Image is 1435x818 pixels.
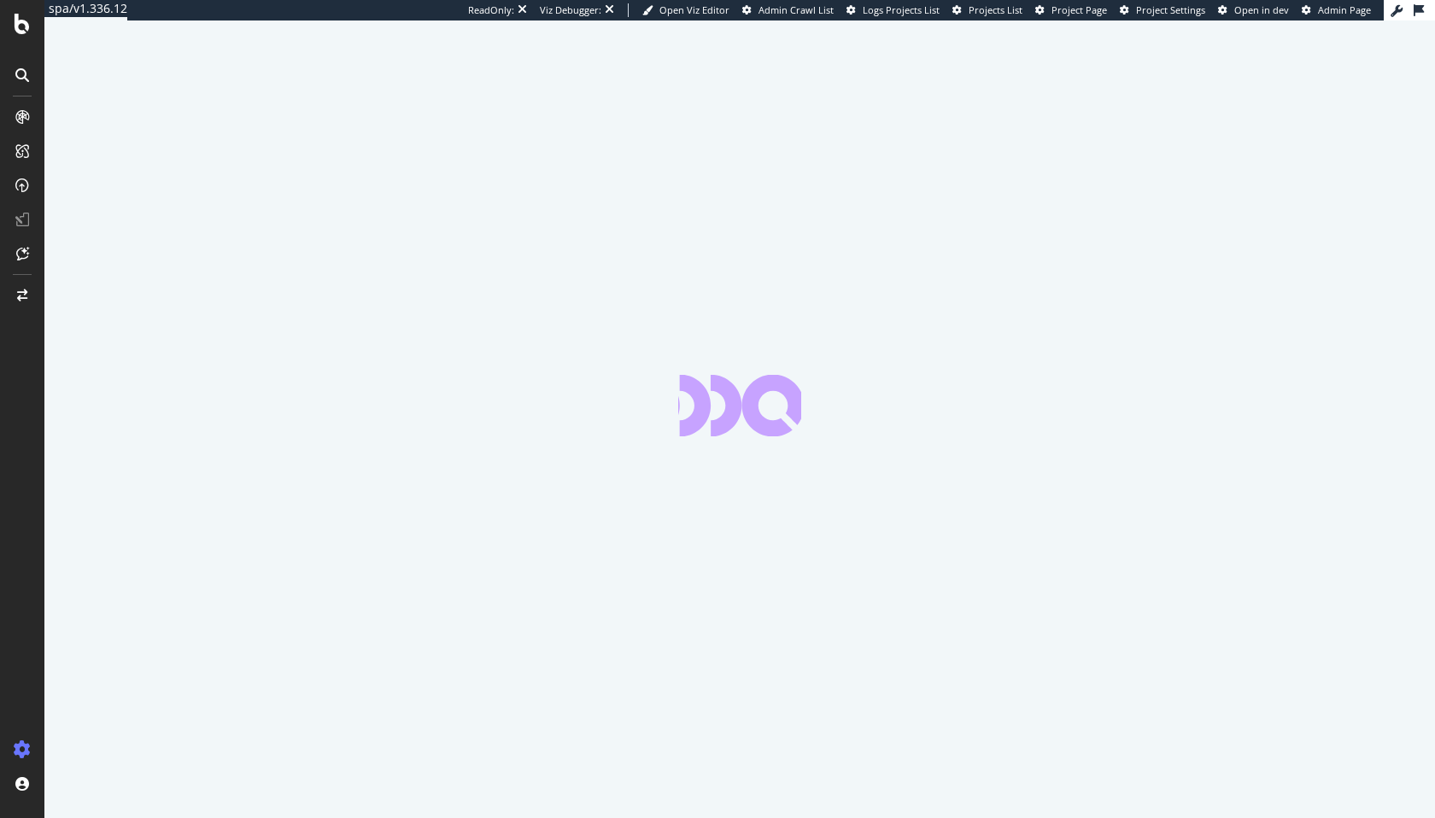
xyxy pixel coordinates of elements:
[952,3,1022,17] a: Projects List
[678,375,801,436] div: animation
[1035,3,1107,17] a: Project Page
[1234,3,1289,16] span: Open in dev
[1051,3,1107,16] span: Project Page
[659,3,729,16] span: Open Viz Editor
[863,3,940,16] span: Logs Projects List
[846,3,940,17] a: Logs Projects List
[540,3,601,17] div: Viz Debugger:
[1218,3,1289,17] a: Open in dev
[1136,3,1205,16] span: Project Settings
[468,3,514,17] div: ReadOnly:
[1302,3,1371,17] a: Admin Page
[1318,3,1371,16] span: Admin Page
[742,3,834,17] a: Admin Crawl List
[642,3,729,17] a: Open Viz Editor
[1120,3,1205,17] a: Project Settings
[758,3,834,16] span: Admin Crawl List
[969,3,1022,16] span: Projects List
